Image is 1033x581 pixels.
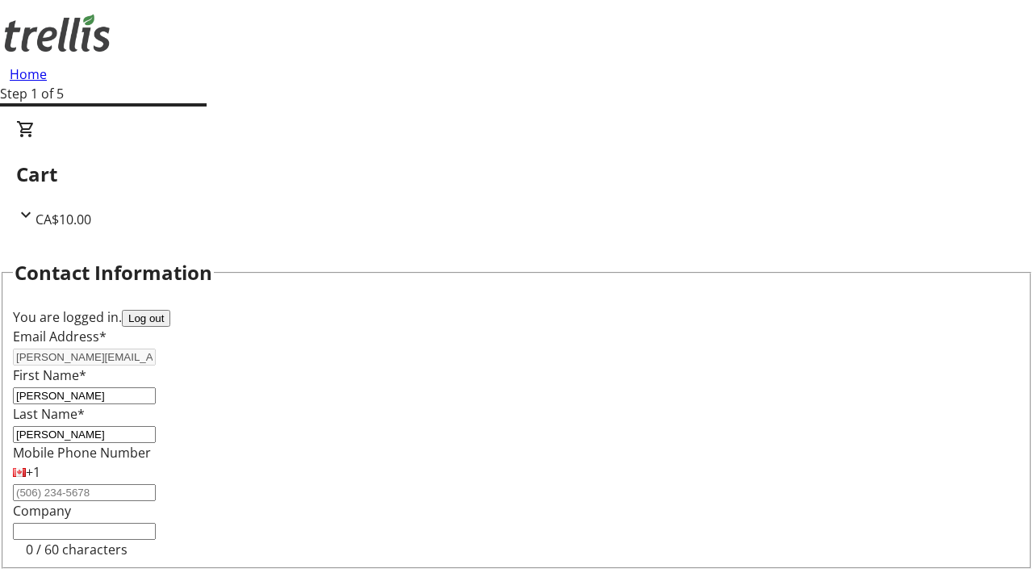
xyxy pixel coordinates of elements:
button: Log out [122,310,170,327]
span: CA$10.00 [36,211,91,228]
label: Email Address* [13,328,107,345]
label: Company [13,502,71,520]
div: You are logged in. [13,307,1020,327]
input: (506) 234-5678 [13,484,156,501]
div: CartCA$10.00 [16,119,1017,229]
label: Last Name* [13,405,85,423]
label: First Name* [13,366,86,384]
h2: Contact Information [15,258,212,287]
label: Mobile Phone Number [13,444,151,462]
tr-character-limit: 0 / 60 characters [26,541,128,558]
h2: Cart [16,160,1017,189]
